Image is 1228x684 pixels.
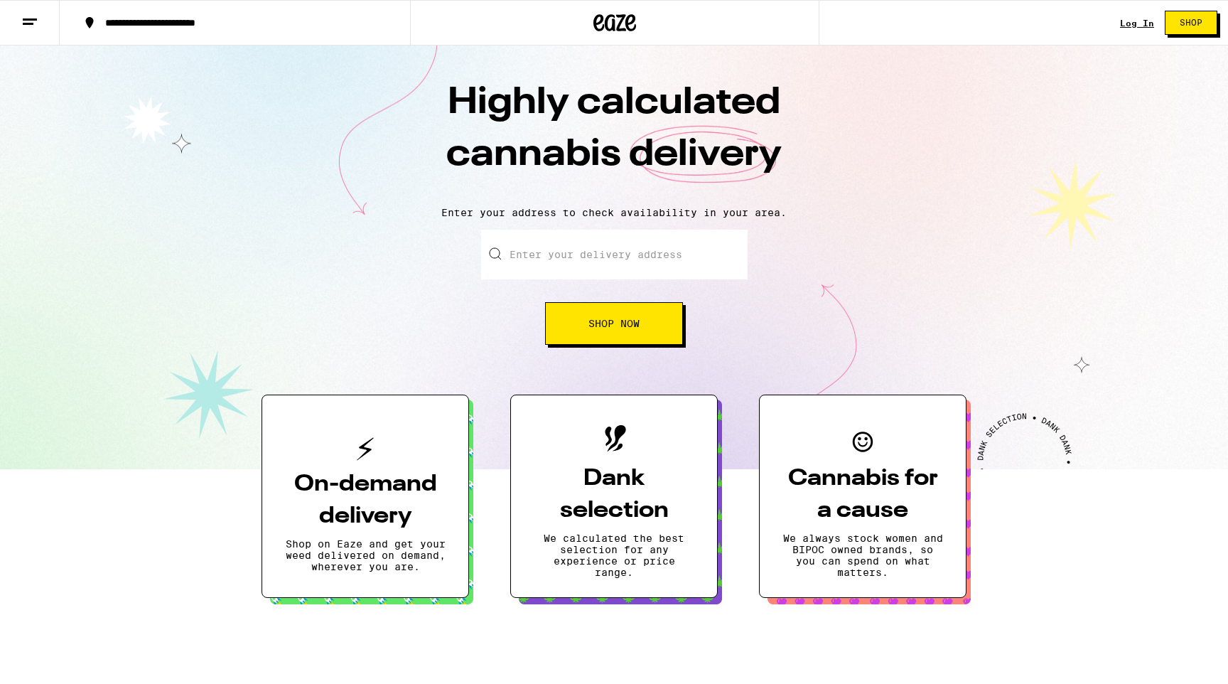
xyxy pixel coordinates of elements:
input: Enter your delivery address [481,230,748,279]
a: Shop [1154,11,1228,35]
p: Enter your address to check availability in your area. [14,207,1214,218]
button: Shop [1165,11,1217,35]
a: Log In [1120,18,1154,28]
span: Shop Now [588,319,640,328]
button: Cannabis for a causeWe always stock women and BIPOC owned brands, so you can spend on what matters. [759,395,966,598]
button: Dank selectionWe calculated the best selection for any experience or price range. [510,395,718,598]
h3: On-demand delivery [285,469,446,533]
p: We always stock women and BIPOC owned brands, so you can spend on what matters. [782,533,943,578]
h3: Dank selection [534,463,694,527]
button: On-demand deliveryShop on Eaze and get your weed delivered on demand, wherever you are. [262,395,469,598]
button: Shop Now [545,302,683,345]
span: Shop [1180,18,1202,27]
h1: Highly calculated cannabis delivery [365,78,863,196]
p: Shop on Eaze and get your weed delivered on demand, wherever you are. [285,538,446,572]
h3: Cannabis for a cause [782,463,943,527]
p: We calculated the best selection for any experience or price range. [534,533,694,578]
span: Hi. Need any help? [9,10,102,21]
